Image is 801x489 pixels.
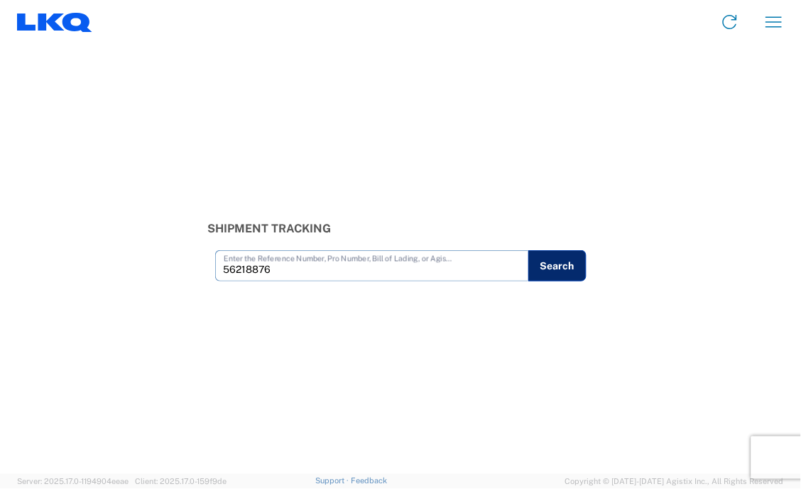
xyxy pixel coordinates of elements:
[135,478,227,486] span: Client: 2025.17.0-159f9de
[17,478,129,486] span: Server: 2025.17.0-1194904eeae
[528,250,587,281] button: Search
[565,475,784,488] span: Copyright © [DATE]-[DATE] Agistix Inc., All Rights Reserved
[351,477,387,485] a: Feedback
[315,477,351,485] a: Support
[208,222,594,235] h3: Shipment Tracking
